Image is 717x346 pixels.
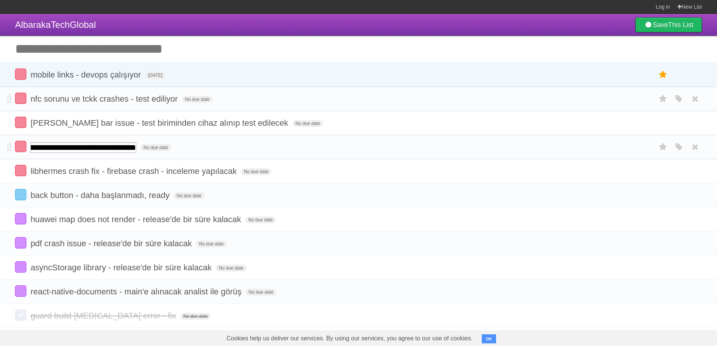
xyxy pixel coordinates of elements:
span: pdf crash issue - release'de bir süre kalacak [30,239,194,248]
label: Done [15,93,26,104]
span: No due date [246,289,276,296]
label: Done [15,117,26,128]
span: No due date [182,96,213,103]
label: Done [15,141,26,152]
button: OK [482,334,496,343]
label: Done [15,261,26,273]
span: No due date [245,216,276,223]
span: No due date [292,120,323,127]
span: No due date [174,192,204,199]
label: Star task [656,285,670,298]
span: nfc sorunu ve tckk crashes - test ediliyor [30,94,180,104]
span: react-native-documents - main'e alınacak analist ile görüş [30,287,244,296]
span: [DATE] [145,72,166,79]
span: mobile links - devops çalışıyor [30,70,143,79]
label: Done [15,69,26,80]
b: This List [668,21,693,29]
span: No due date [216,265,246,271]
label: Done [15,237,26,248]
label: Star task [656,93,670,105]
label: Star task [656,117,670,129]
span: Cookies help us deliver our services. By using our services, you agree to our use of cookies. [219,331,480,346]
span: [PERSON_NAME] bar issue - test biriminden cihaz alınıp test edilecek [30,118,290,128]
span: asyncStorage library - release'de bir süre kalacak [30,263,213,272]
label: Star task [656,261,670,274]
label: Done [15,213,26,224]
span: libhermes crash fix - firebase crash - inceleme yapılacak [30,166,239,176]
span: No due date [140,144,171,151]
label: Done [15,189,26,200]
a: SaveThis List [635,17,702,32]
label: Done [15,285,26,297]
label: Done [15,309,26,321]
label: Star task [656,237,670,250]
span: No due date [241,168,271,175]
span: AlbarakaTechGlobal [15,20,96,30]
label: Star task [656,165,670,177]
label: Star task [656,189,670,201]
span: No due date [196,241,227,247]
span: guard build [MEDICAL_DATA] error - fix [30,311,178,320]
label: Star task [656,69,670,81]
span: back button - daha başlanmadı, ready [30,191,171,200]
label: Done [15,165,26,176]
label: Star task [656,213,670,226]
label: Star task [656,141,670,153]
span: huawei map does not render - release'de bir süre kalacak [30,215,243,224]
span: No due date [180,313,211,320]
